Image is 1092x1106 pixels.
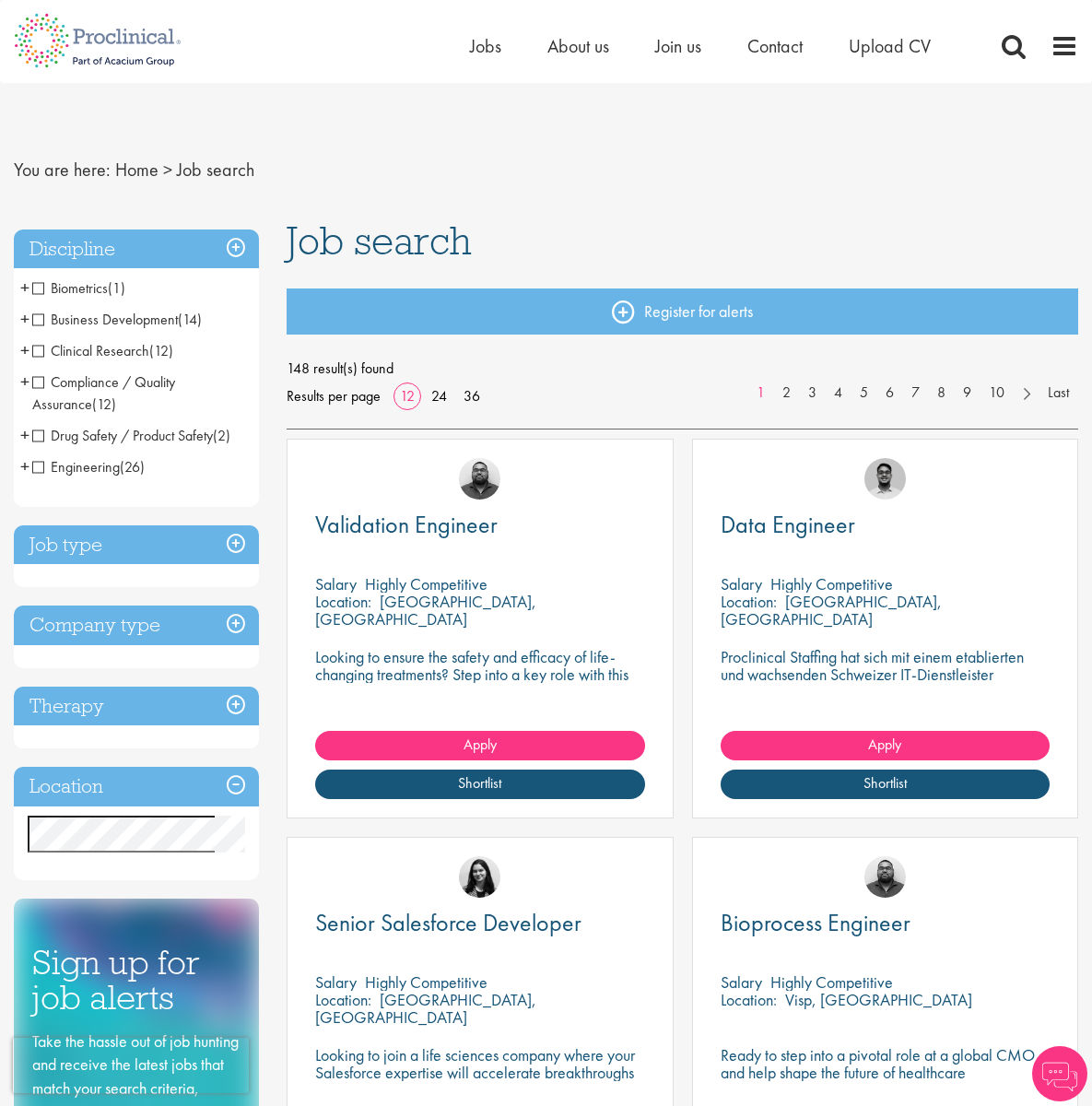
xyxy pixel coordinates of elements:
[459,458,500,500] img: Ashley Bennett
[747,34,803,58] a: Contact
[470,34,501,58] a: Jobs
[32,278,108,298] span: Biometrics
[457,386,487,406] a: 36
[14,229,259,269] h3: Discipline
[721,573,762,594] span: Salary
[14,158,111,182] span: You are here:
[92,394,116,414] span: (12)
[315,513,644,536] a: Validation Engineer
[14,525,259,565] h3: Job type
[32,426,230,445] span: Drug Safety / Product Safety
[747,382,774,404] a: 1
[315,591,536,629] p: [GEOGRAPHIC_DATA], [GEOGRAPHIC_DATA]
[721,513,1050,536] a: Data Engineer
[32,457,145,477] span: Engineering
[425,386,453,406] a: 24
[115,158,159,182] a: breadcrumb link
[120,457,145,477] span: (26)
[721,509,855,540] span: Data Engineer
[108,278,125,298] span: (1)
[721,770,1050,799] a: Shortlist
[315,591,371,612] span: Location:
[365,971,487,993] p: Highly Competitive
[315,912,644,935] a: Senior Salesforce Developer
[849,34,931,58] a: Upload CV
[876,382,903,404] a: 6
[770,971,893,993] p: Highly Competitive
[315,989,371,1010] span: Location:
[14,606,259,645] h3: Company type
[721,731,1050,760] a: Apply
[868,735,901,754] span: Apply
[287,216,472,265] span: Job search
[20,336,29,364] span: +
[14,687,259,726] h3: Therapy
[721,971,762,993] span: Salary
[864,856,906,898] img: Ashley Bennett
[287,288,1078,335] a: Register for alerts
[287,355,1078,382] span: 148 result(s) found
[149,341,173,360] span: (12)
[32,278,125,298] span: Biometrics
[213,426,230,445] span: (2)
[13,1038,249,1093] iframe: reCAPTCHA
[799,382,826,404] a: 3
[32,310,202,329] span: Business Development
[773,382,800,404] a: 2
[770,573,893,594] p: Highly Competitive
[32,341,149,360] span: Clinical Research
[20,453,29,480] span: +
[315,509,498,540] span: Validation Engineer
[315,573,357,594] span: Salary
[459,856,500,898] img: Indre Stankeviciute
[315,731,644,760] a: Apply
[902,382,929,404] a: 7
[32,426,213,445] span: Drug Safety / Product Safety
[851,382,877,404] a: 5
[315,989,536,1028] p: [GEOGRAPHIC_DATA], [GEOGRAPHIC_DATA]
[980,382,1014,404] a: 10
[547,34,609,58] a: About us
[287,382,381,410] span: Results per page
[1039,382,1078,404] a: Last
[20,484,29,512] span: +
[32,310,178,329] span: Business Development
[315,971,357,993] span: Salary
[721,648,1050,735] p: Proclinical Staffing hat sich mit einem etablierten und wachsenden Schweizer IT-Dienstleister zus...
[14,767,259,806] h3: Location
[1032,1046,1087,1101] img: Chatbot
[32,457,120,477] span: Engineering
[825,382,851,404] a: 4
[864,458,906,500] img: Timothy Deschamps
[20,305,29,333] span: +
[315,770,644,799] a: Shortlist
[721,591,942,629] p: [GEOGRAPHIC_DATA], [GEOGRAPHIC_DATA]
[393,386,421,406] a: 12
[315,648,644,718] p: Looking to ensure the safety and efficacy of life-changing treatments? Step into a key role with ...
[928,382,955,404] a: 8
[721,591,777,612] span: Location:
[32,372,175,414] span: Compliance / Quality Assurance
[954,382,980,404] a: 9
[721,912,1050,935] a: Bioprocess Engineer
[177,158,254,182] span: Job search
[655,34,701,58] a: Join us
[20,421,29,449] span: +
[20,274,29,301] span: +
[721,1046,1050,1099] p: Ready to step into a pivotal role at a global CMO and help shape the future of healthcare manufac...
[785,989,972,1010] p: Visp, [GEOGRAPHIC_DATA]
[178,310,202,329] span: (14)
[32,945,241,1016] h3: Sign up for job alerts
